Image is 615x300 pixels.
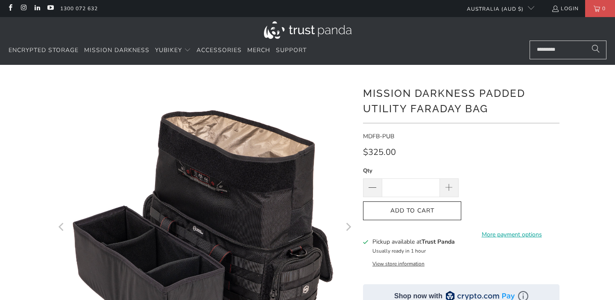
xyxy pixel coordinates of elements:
button: View store information [372,260,425,267]
nav: Translation missing: en.navigation.header.main_nav [9,41,307,61]
span: Merch [247,46,270,54]
a: Trust Panda Australia on YouTube [47,5,54,12]
a: Encrypted Storage [9,41,79,61]
label: Qty [363,166,459,175]
a: Trust Panda Australia on Instagram [20,5,27,12]
a: More payment options [464,230,559,239]
button: Search [585,41,606,59]
span: MDFB-PUB [363,132,394,140]
a: Login [551,4,579,13]
input: Search... [530,41,606,59]
small: Usually ready in 1 hour [372,248,426,254]
span: $325.00 [363,146,396,158]
span: Support [276,46,307,54]
span: YubiKey [155,46,182,54]
a: Accessories [196,41,242,61]
b: Trust Panda [422,238,455,246]
summary: YubiKey [155,41,191,61]
h3: Pickup available at [372,237,455,246]
a: Support [276,41,307,61]
span: Accessories [196,46,242,54]
span: Mission Darkness [84,46,149,54]
button: Add to Cart [363,201,461,221]
span: Add to Cart [372,207,452,215]
a: Merch [247,41,270,61]
span: Encrypted Storage [9,46,79,54]
a: Trust Panda Australia on Facebook [6,5,14,12]
a: 1300 072 632 [60,4,98,13]
a: Trust Panda Australia on LinkedIn [33,5,41,12]
a: Mission Darkness [84,41,149,61]
h1: Mission Darkness Padded Utility Faraday Bag [363,84,559,117]
img: Trust Panda Australia [264,21,351,39]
